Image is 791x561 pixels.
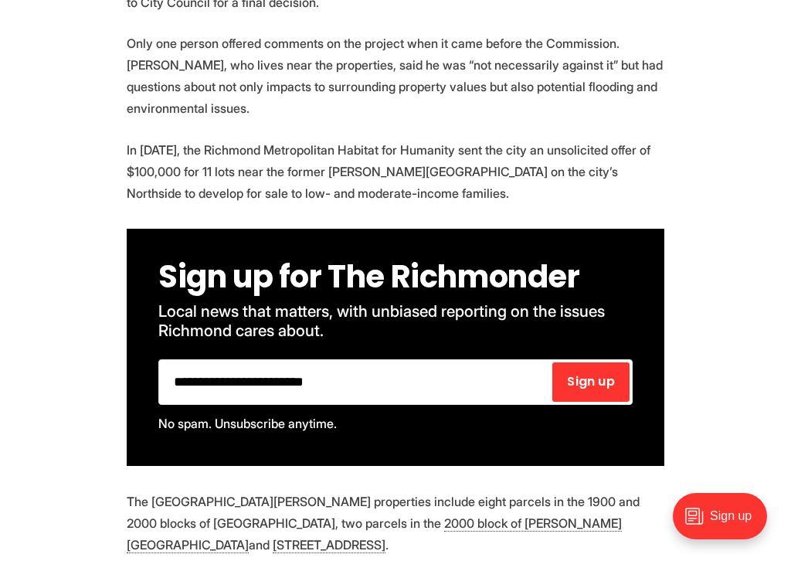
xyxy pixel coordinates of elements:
[158,255,580,298] span: Sign up for The Richmonder
[567,376,614,388] span: Sign up
[552,362,630,402] button: Sign up
[127,491,664,556] p: The [GEOGRAPHIC_DATA][PERSON_NAME] properties include eight parcels in the 1900 and 2000 blocks o...
[158,301,609,340] span: Local news that matters, with unbiased reporting on the issues Richmond cares about.
[158,416,337,431] span: No spam. Unsubscribe anytime.
[127,139,664,204] p: In [DATE], the Richmond Metropolitan Habitat for Humanity sent the city an unsolicited offer of $...
[660,485,791,561] iframe: portal-trigger
[127,32,664,119] p: Only one person offered comments on the project when it came before the Commission. [PERSON_NAME]...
